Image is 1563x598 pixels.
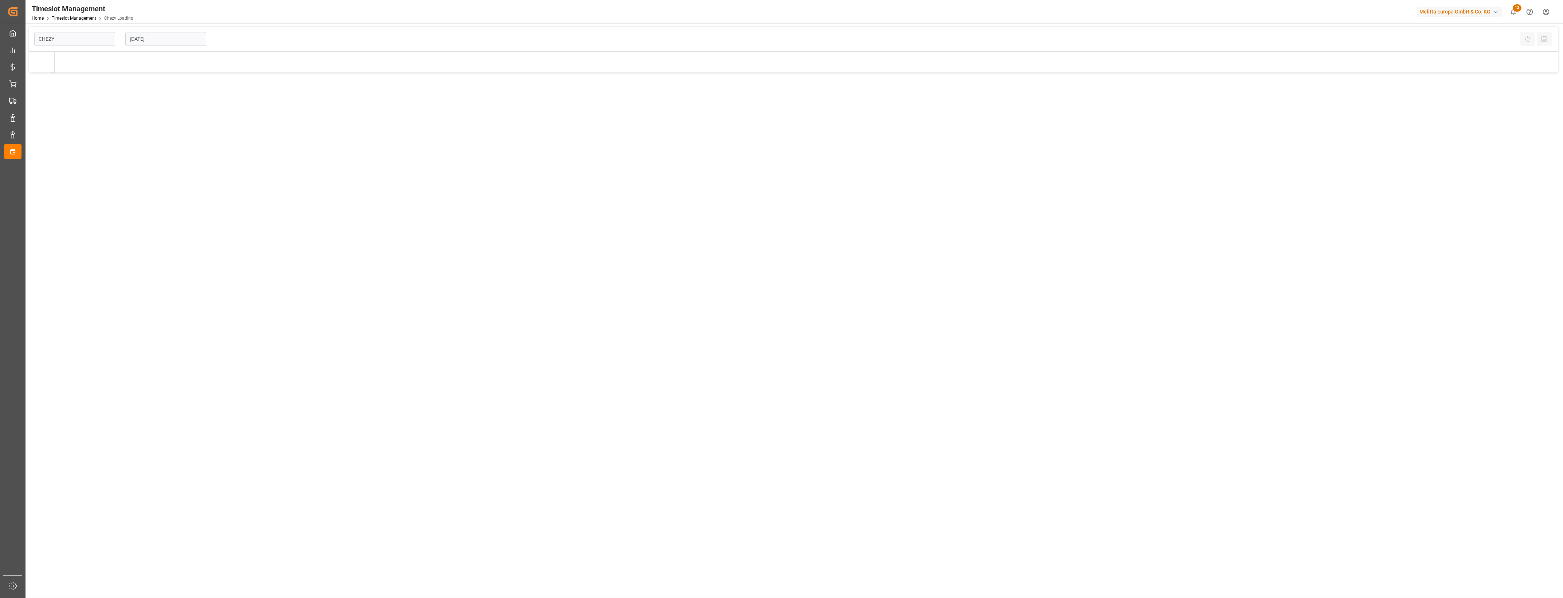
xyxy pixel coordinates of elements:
input: Type to search/select [34,32,115,46]
span: 12 [1513,4,1521,12]
button: show 12 new notifications [1505,4,1521,20]
input: DD-MM-YYYY [125,32,206,46]
a: Timeslot Management [52,16,96,21]
a: Home [32,16,44,21]
div: Timeslot Management [32,3,133,14]
button: Help Center [1521,4,1538,20]
button: Melitta Europa GmbH & Co. KG [1417,5,1505,19]
div: Melitta Europa GmbH & Co. KG [1417,7,1502,17]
